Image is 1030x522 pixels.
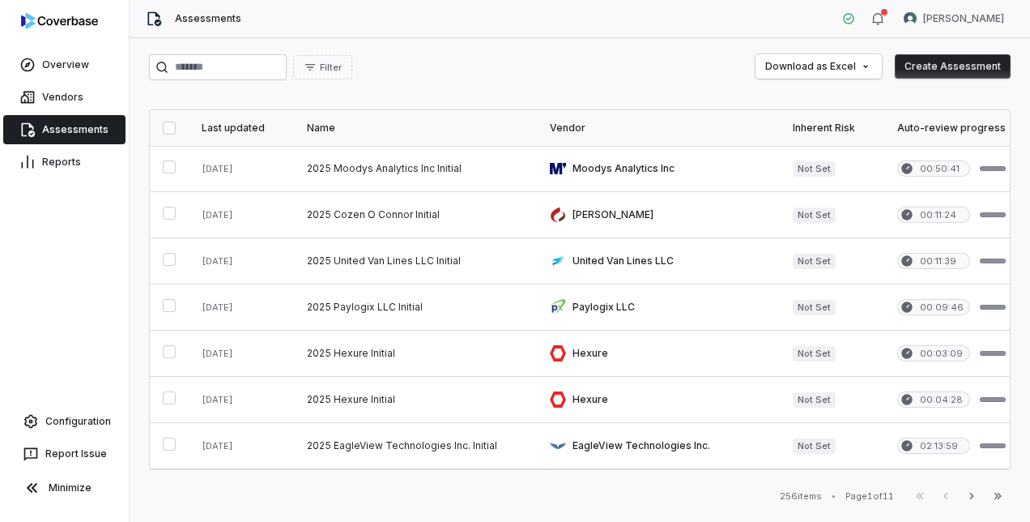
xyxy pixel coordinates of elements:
[3,115,126,144] a: Assessments
[3,148,126,177] a: Reports
[6,407,122,436] a: Configuration
[793,122,871,135] div: Inherent Risk
[780,490,822,503] div: 256 items
[6,472,122,504] button: Minimize
[175,12,241,25] span: Assessments
[21,13,98,29] img: logo-D7KZi-bG.svg
[923,12,1004,25] span: [PERSON_NAME]
[832,490,836,502] div: •
[904,12,917,25] img: Sean Wozniak avatar
[6,439,122,469] button: Report Issue
[755,54,882,79] button: Download as Excel
[307,122,524,135] div: Name
[897,122,1006,135] div: Auto-review progress
[202,122,281,135] div: Last updated
[293,55,352,79] button: Filter
[895,54,1011,79] button: Create Assessment
[894,6,1014,31] button: Sean Wozniak avatar[PERSON_NAME]
[845,490,894,503] div: Page 1 of 11
[320,62,342,74] span: Filter
[550,122,767,135] div: Vendor
[3,50,126,79] a: Overview
[3,83,126,112] a: Vendors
